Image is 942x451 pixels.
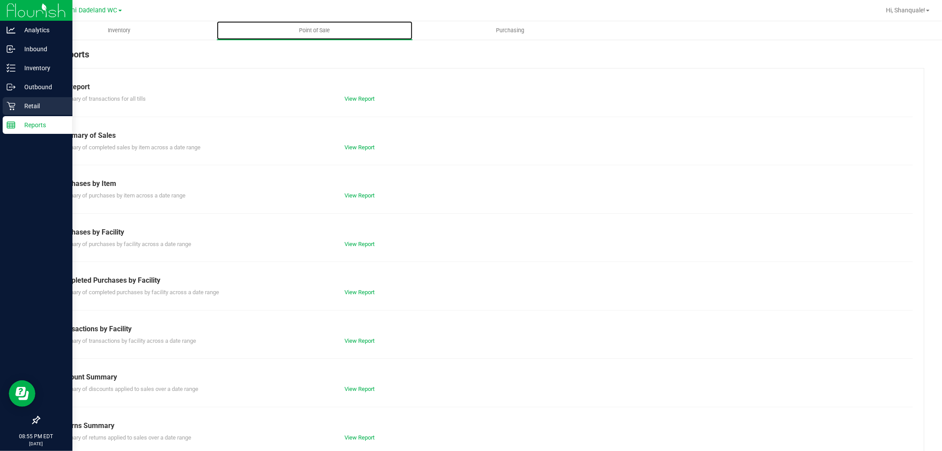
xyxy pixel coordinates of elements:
a: View Report [344,241,375,247]
span: Summary of transactions by facility across a date range [57,337,196,344]
span: Inventory [96,27,142,34]
div: Purchases by Item [57,178,906,189]
a: View Report [344,434,375,441]
span: Point of Sale [288,27,342,34]
inline-svg: Inbound [7,45,15,53]
a: View Report [344,95,375,102]
a: Point of Sale [217,21,412,40]
span: Summary of completed sales by item across a date range [57,144,201,151]
a: Purchasing [412,21,608,40]
a: View Report [344,192,375,199]
span: Summary of returns applied to sales over a date range [57,434,191,441]
a: View Report [344,337,375,344]
p: Analytics [15,25,68,35]
span: Purchasing [484,27,537,34]
span: Summary of discounts applied to sales over a date range [57,386,198,392]
span: Summary of purchases by facility across a date range [57,241,191,247]
inline-svg: Outbound [7,83,15,91]
span: Summary of purchases by item across a date range [57,192,185,199]
a: View Report [344,289,375,296]
inline-svg: Analytics [7,26,15,34]
p: Retail [15,101,68,111]
div: Completed Purchases by Facility [57,275,906,286]
a: Inventory [21,21,217,40]
div: Transactions by Facility [57,324,906,334]
inline-svg: Inventory [7,64,15,72]
p: Inbound [15,44,68,54]
p: [DATE] [4,440,68,447]
a: View Report [344,144,375,151]
p: Reports [15,120,68,130]
p: Inventory [15,63,68,73]
div: Returns Summary [57,421,906,431]
a: View Report [344,386,375,392]
div: Purchases by Facility [57,227,906,238]
inline-svg: Reports [7,121,15,129]
div: POS Reports [39,48,924,68]
div: Discount Summary [57,372,906,383]
span: Summary of completed purchases by facility across a date range [57,289,219,296]
inline-svg: Retail [7,102,15,110]
iframe: Resource center [9,380,35,407]
div: Summary of Sales [57,130,906,141]
span: Miami Dadeland WC [59,7,117,14]
p: Outbound [15,82,68,92]
div: Till Report [57,82,906,92]
span: Hi, Shanquale! [886,7,925,14]
p: 08:55 PM EDT [4,432,68,440]
span: Summary of transactions for all tills [57,95,146,102]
